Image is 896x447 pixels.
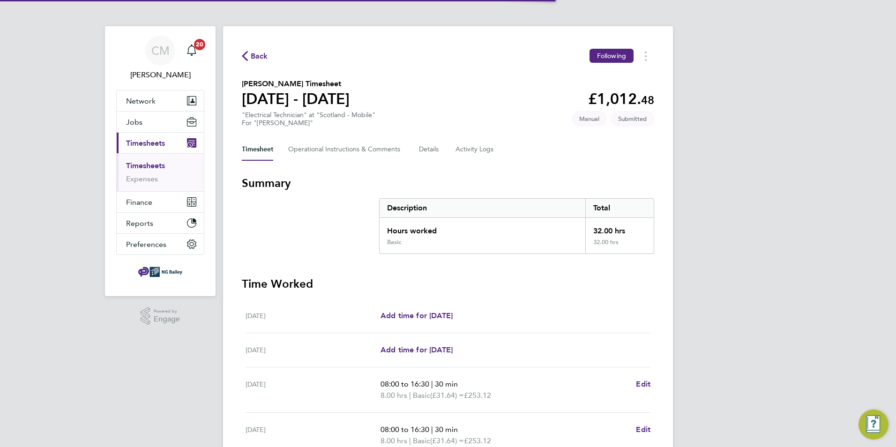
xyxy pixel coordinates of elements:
[381,436,407,445] span: 8.00 hrs
[126,118,142,127] span: Jobs
[117,90,204,111] button: Network
[194,39,205,50] span: 20
[138,264,182,279] img: ngbailey-logo-retina.png
[116,36,204,81] a: CM[PERSON_NAME]
[641,93,654,107] span: 48
[381,344,453,356] a: Add time for [DATE]
[246,424,381,447] div: [DATE]
[246,310,381,321] div: [DATE]
[182,36,201,66] a: 20
[585,238,654,253] div: 32.00 hrs
[859,410,889,440] button: Engage Resource Center
[585,199,654,217] div: Total
[117,133,204,153] button: Timesheets
[116,69,204,81] span: Chris Mcinally
[242,111,375,127] div: "Electrical Technician" at "Scotland - Mobile"
[116,264,204,279] a: Go to home page
[381,391,407,400] span: 8.00 hrs
[590,49,634,63] button: Following
[588,90,654,108] app-decimal: £1,012.
[117,192,204,212] button: Finance
[246,379,381,401] div: [DATE]
[126,174,158,183] a: Expenses
[435,425,458,434] span: 30 min
[242,276,654,291] h3: Time Worked
[126,139,165,148] span: Timesheets
[455,138,495,161] button: Activity Logs
[154,315,180,323] span: Engage
[387,238,401,246] div: Basic
[419,138,441,161] button: Details
[251,51,268,62] span: Back
[381,425,429,434] span: 08:00 to 16:30
[597,52,626,60] span: Following
[105,26,216,296] nav: Main navigation
[154,307,180,315] span: Powered by
[611,111,654,127] span: This timesheet is Submitted.
[409,436,411,445] span: |
[126,240,166,249] span: Preferences
[380,218,585,238] div: Hours worked
[242,50,268,62] button: Back
[151,45,170,57] span: CM
[637,49,654,63] button: Timesheets Menu
[126,161,165,170] a: Timesheets
[380,199,585,217] div: Description
[242,89,350,108] h1: [DATE] - [DATE]
[126,97,156,105] span: Network
[435,380,458,388] span: 30 min
[464,436,491,445] span: £253.12
[242,138,273,161] button: Timesheet
[413,435,430,447] span: Basic
[636,379,650,390] a: Edit
[381,311,453,320] span: Add time for [DATE]
[430,436,464,445] span: (£31.64) =
[636,424,650,435] a: Edit
[381,345,453,354] span: Add time for [DATE]
[430,391,464,400] span: (£31.64) =
[117,112,204,132] button: Jobs
[379,198,654,254] div: Summary
[636,380,650,388] span: Edit
[431,380,433,388] span: |
[381,310,453,321] a: Add time for [DATE]
[636,425,650,434] span: Edit
[117,213,204,233] button: Reports
[141,307,180,325] a: Powered byEngage
[409,391,411,400] span: |
[117,234,204,254] button: Preferences
[572,111,607,127] span: This timesheet was manually created.
[242,119,375,127] div: For "[PERSON_NAME]"
[288,138,404,161] button: Operational Instructions & Comments
[381,380,429,388] span: 08:00 to 16:30
[242,176,654,191] h3: Summary
[126,198,152,207] span: Finance
[585,218,654,238] div: 32.00 hrs
[126,219,153,228] span: Reports
[117,153,204,191] div: Timesheets
[242,78,350,89] h2: [PERSON_NAME] Timesheet
[464,391,491,400] span: £253.12
[246,344,381,356] div: [DATE]
[413,390,430,401] span: Basic
[431,425,433,434] span: |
